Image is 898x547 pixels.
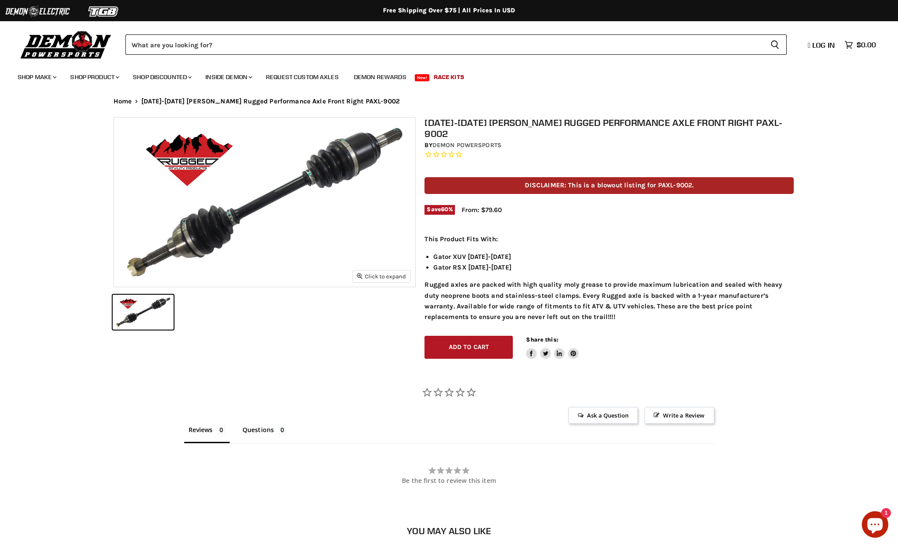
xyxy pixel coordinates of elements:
li: Reviews [184,424,230,443]
span: From: $79.60 [462,206,502,214]
a: Home [114,98,132,105]
span: $0.00 [856,41,876,49]
img: TGB Logo 2 [71,3,137,20]
span: Ask a Question [568,407,638,424]
span: New! [415,74,430,81]
p: This Product Fits With: [424,234,794,244]
div: Be the first to review this item [184,477,714,484]
div: by [424,141,794,150]
a: Shop Product [64,68,125,86]
div: Free Shipping Over $75 | All Prices In USD [96,7,803,15]
a: Inside Demon [199,68,258,86]
a: Demon Powersports [432,141,501,149]
li: Questions [238,424,291,443]
a: Shop Make [11,68,62,86]
a: Shop Discounted [126,68,197,86]
inbox-online-store-chat: Shopify online store chat [859,511,891,540]
span: Log in [812,41,835,49]
input: Search [125,34,763,55]
span: [DATE]-[DATE] [PERSON_NAME] Rugged Performance Axle Front Right PAXL-9002 [141,98,400,105]
span: Save % [424,205,455,215]
img: 2011-2022 John Deere Rugged Performance Axle Front Right PAXL-9002 [114,118,415,287]
li: Gator XUV [DATE]-[DATE] [433,251,794,262]
a: Race Kits [427,68,471,86]
p: DISCLAIMER: This is a blowout listing for PAXL-9002. [424,177,794,194]
span: Write a Review [644,407,714,424]
button: Click to expand [353,270,410,282]
img: Demon Electric Logo 2 [4,3,71,20]
aside: Share this: [526,336,579,359]
h2: You may also like [114,526,785,536]
span: Rated 0.0 out of 5 stars 0 reviews [424,150,794,160]
button: Add to cart [424,336,513,359]
li: Gator RSX [DATE]-[DATE] [433,262,794,273]
span: Add to cart [449,343,489,351]
a: Request Custom Axles [259,68,345,86]
span: Click to expand [357,273,406,280]
a: $0.00 [840,38,880,51]
img: Demon Powersports [18,29,114,60]
h1: [DATE]-[DATE] [PERSON_NAME] Rugged Performance Axle Front Right PAXL-9002 [424,117,794,139]
span: Share this: [526,336,558,343]
button: Search [763,34,787,55]
a: Log in [804,41,840,49]
a: Demon Rewards [347,68,413,86]
form: Product [125,34,787,55]
button: 2011-2022 John Deere Rugged Performance Axle Front Right PAXL-9002 thumbnail [113,295,174,330]
span: 60 [441,206,448,213]
nav: Breadcrumbs [96,98,803,105]
div: Rugged axles are packed with high quality moly grease to provide maximum lubrication and sealed w... [424,234,794,323]
ul: Main menu [11,65,874,86]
